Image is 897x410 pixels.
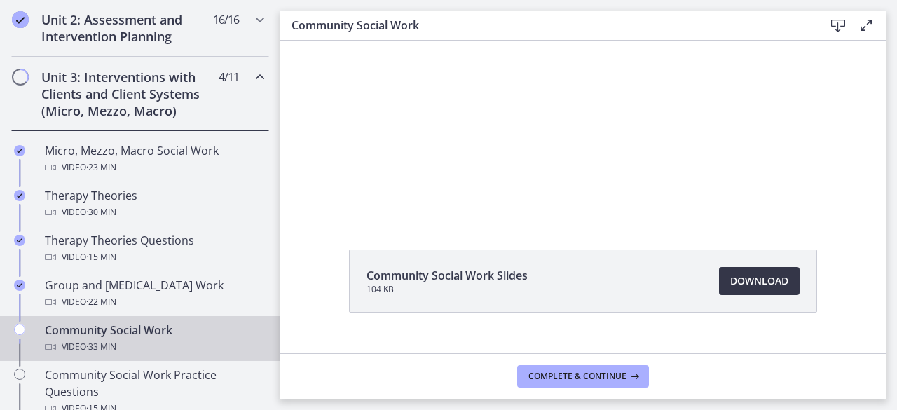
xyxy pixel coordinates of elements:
[14,235,25,246] i: Completed
[45,232,263,266] div: Therapy Theories Questions
[219,69,239,86] span: 4 / 11
[45,294,263,310] div: Video
[367,267,528,284] span: Community Social Work Slides
[14,145,25,156] i: Completed
[14,190,25,201] i: Completed
[719,267,800,295] a: Download
[730,273,788,289] span: Download
[45,159,263,176] div: Video
[45,277,263,310] div: Group and [MEDICAL_DATA] Work
[213,11,239,28] span: 16 / 16
[45,142,263,176] div: Micro, Mezzo, Macro Social Work
[41,69,212,119] h2: Unit 3: Interventions with Clients and Client Systems (Micro, Mezzo, Macro)
[86,294,116,310] span: · 22 min
[292,17,802,34] h3: Community Social Work
[86,204,116,221] span: · 30 min
[517,365,649,388] button: Complete & continue
[45,204,263,221] div: Video
[14,280,25,291] i: Completed
[45,339,263,355] div: Video
[528,371,626,382] span: Complete & continue
[45,322,263,355] div: Community Social Work
[86,339,116,355] span: · 33 min
[86,159,116,176] span: · 23 min
[367,284,528,295] span: 104 KB
[12,11,29,28] i: Completed
[86,249,116,266] span: · 15 min
[45,187,263,221] div: Therapy Theories
[41,11,212,45] h2: Unit 2: Assessment and Intervention Planning
[45,249,263,266] div: Video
